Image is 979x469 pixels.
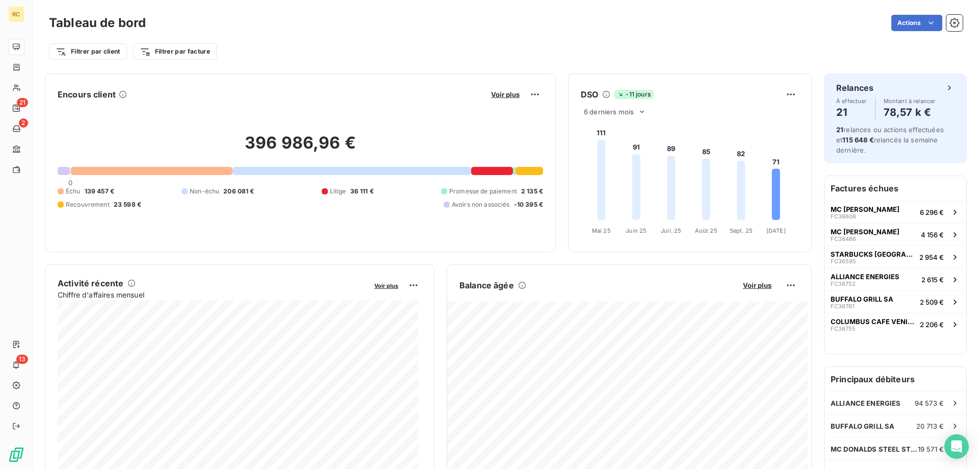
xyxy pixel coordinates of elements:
[920,298,944,306] span: 2 509 €
[223,187,254,196] span: 206 081 €
[592,227,611,234] tspan: Mai 25
[825,290,966,313] button: BUFFALO GRILL SAFC387812 509 €
[825,367,966,391] h6: Principaux débiteurs
[921,276,944,284] span: 2 615 €
[66,200,110,209] span: Recouvrement
[49,14,146,32] h3: Tableau de bord
[831,258,856,264] span: FC36595
[920,320,944,329] span: 2 206 €
[449,187,517,196] span: Promesse de paiement
[831,445,918,453] span: MC DONALDS STEEL ST ETIENNE
[836,104,867,120] h4: 21
[831,236,856,242] span: FC38466
[831,326,856,332] span: FC38755
[836,82,873,94] h6: Relances
[133,43,217,60] button: Filtrer par facture
[58,277,123,289] h6: Activité récente
[831,205,899,213] span: MC [PERSON_NAME]
[825,223,966,245] button: MC [PERSON_NAME]FC384664 156 €
[831,273,899,281] span: ALLIANCE ENERGIES
[8,447,24,463] img: Logo LeanPay
[374,282,398,289] span: Voir plus
[8,6,24,22] div: RC
[114,200,141,209] span: 23 598 €
[831,250,915,258] span: STARBUCKS [GEOGRAPHIC_DATA]
[371,281,401,290] button: Voir plus
[831,213,856,219] span: FC38608
[17,98,28,107] span: 21
[584,108,634,116] span: 6 derniers mois
[836,126,843,134] span: 21
[836,98,867,104] span: À effectuer
[581,88,598,101] h6: DSO
[825,245,966,268] button: STARBUCKS [GEOGRAPHIC_DATA]FC365952 954 €
[58,133,543,163] h2: 396 986,96 €
[350,187,374,196] span: 36 111 €
[190,187,219,196] span: Non-échu
[330,187,346,196] span: Litige
[831,422,894,430] span: BUFFALO GRILL SA
[19,118,28,128] span: 2
[842,136,873,144] span: 115 648 €
[916,422,944,430] span: 20 713 €
[521,187,543,196] span: 2 135 €
[488,90,523,99] button: Voir plus
[58,88,116,101] h6: Encours client
[831,317,916,326] span: COLUMBUS CAFE VENISSIEUX
[918,445,944,453] span: 19 571 €
[884,98,936,104] span: Montant à relancer
[661,227,681,234] tspan: Juil. 25
[730,227,753,234] tspan: Sept. 25
[884,104,936,120] h4: 78,57 k €
[58,289,367,300] span: Chiffre d'affaires mensuel
[49,43,127,60] button: Filtrer par client
[921,231,944,239] span: 4 156 €
[825,201,966,223] button: MC [PERSON_NAME]FC386086 296 €
[831,295,893,303] span: BUFFALO GRILL SA
[920,208,944,216] span: 6 296 €
[16,355,28,364] span: 13
[740,281,775,290] button: Voir plus
[514,200,543,209] span: -10 395 €
[614,90,653,99] span: -11 jours
[766,227,786,234] tspan: [DATE]
[825,268,966,290] button: ALLIANCE ENERGIESFC387522 615 €
[831,281,856,287] span: FC38752
[831,303,854,309] span: FC38781
[825,313,966,335] button: COLUMBUS CAFE VENISSIEUXFC387552 206 €
[695,227,717,234] tspan: Août 25
[85,187,114,196] span: 139 457 €
[836,126,944,154] span: relances ou actions effectuées et relancés la semaine dernière.
[919,253,944,261] span: 2 954 €
[491,90,520,98] span: Voir plus
[915,399,944,407] span: 94 573 €
[831,399,901,407] span: ALLIANCE ENERGIES
[626,227,647,234] tspan: Juin 25
[825,176,966,201] h6: Factures échues
[944,434,969,459] div: Open Intercom Messenger
[66,187,81,196] span: Échu
[68,179,72,187] span: 0
[831,228,899,236] span: MC [PERSON_NAME]
[743,281,771,289] span: Voir plus
[459,279,514,291] h6: Balance âgée
[452,200,510,209] span: Avoirs non associés
[891,15,942,31] button: Actions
